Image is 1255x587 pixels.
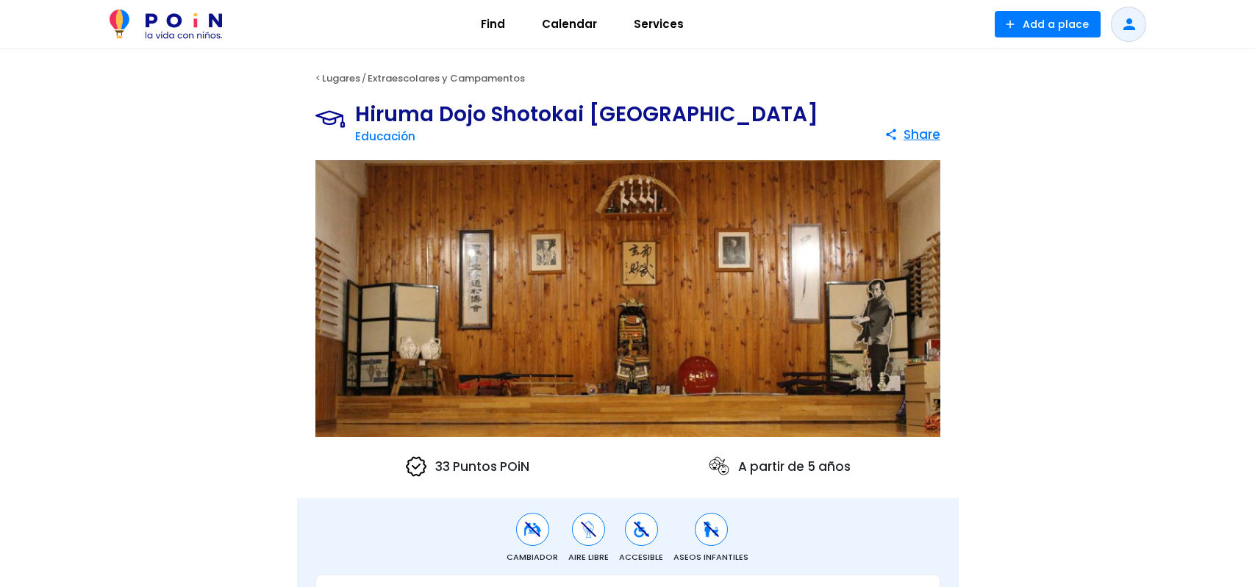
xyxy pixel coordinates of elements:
[462,7,523,42] a: Find
[995,11,1101,37] button: Add a place
[355,104,818,125] h1: Hiruma Dojo Shotokai [GEOGRAPHIC_DATA]
[673,551,748,563] span: Aseos infantiles
[632,520,651,539] img: Accesible
[322,71,360,85] a: Lugares
[297,68,959,90] div: < /
[619,551,663,563] span: Accesible
[702,520,721,539] img: Aseos infantiles
[535,12,604,36] span: Calendar
[568,551,609,563] span: Aire Libre
[884,121,940,148] button: Share
[474,12,512,36] span: Find
[110,10,222,39] img: POiN
[615,7,702,42] a: Services
[523,7,615,42] a: Calendar
[404,455,428,478] img: verified icon
[579,520,598,539] img: Aire Libre
[707,455,851,478] p: A partir de 5 años
[368,71,525,85] a: Extraescolares y Campamentos
[523,520,542,539] img: Cambiador
[315,104,355,134] img: Educación
[707,455,731,478] img: ages icon
[315,160,940,438] img: Hiruma Dojo Shotokai Madrid
[404,455,529,478] p: 33 Puntos POiN
[355,129,415,144] a: Educación
[627,12,690,36] span: Services
[507,551,558,563] span: Cambiador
